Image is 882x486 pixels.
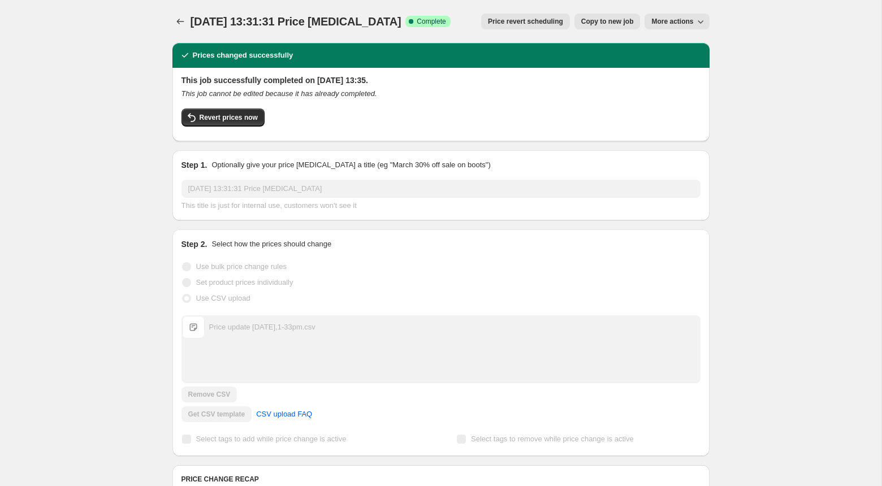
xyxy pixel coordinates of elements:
button: Copy to new job [574,14,641,29]
span: CSV upload FAQ [256,409,312,420]
span: This title is just for internal use, customers won't see it [181,201,357,210]
div: Price update [DATE],1-33pm.csv [209,322,315,333]
span: Use bulk price change rules [196,262,287,271]
button: More actions [645,14,709,29]
span: Copy to new job [581,17,634,26]
span: Use CSV upload [196,294,250,302]
h2: Step 2. [181,238,207,250]
p: Select how the prices should change [211,238,331,250]
input: 30% off holiday sale [181,180,701,198]
span: Complete [417,17,446,26]
a: CSV upload FAQ [249,405,319,423]
h2: Prices changed successfully [193,50,293,61]
span: Select tags to add while price change is active [196,435,347,443]
button: Price change jobs [172,14,188,29]
span: [DATE] 13:31:31 Price [MEDICAL_DATA] [191,15,401,28]
button: Revert prices now [181,109,265,127]
span: Select tags to remove while price change is active [471,435,634,443]
span: More actions [651,17,693,26]
span: Revert prices now [200,113,258,122]
span: Price revert scheduling [488,17,563,26]
p: Optionally give your price [MEDICAL_DATA] a title (eg "March 30% off sale on boots") [211,159,490,171]
h6: PRICE CHANGE RECAP [181,475,701,484]
h2: Step 1. [181,159,207,171]
h2: This job successfully completed on [DATE] 13:35. [181,75,701,86]
button: Price revert scheduling [481,14,570,29]
span: Set product prices individually [196,278,293,287]
i: This job cannot be edited because it has already completed. [181,89,377,98]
